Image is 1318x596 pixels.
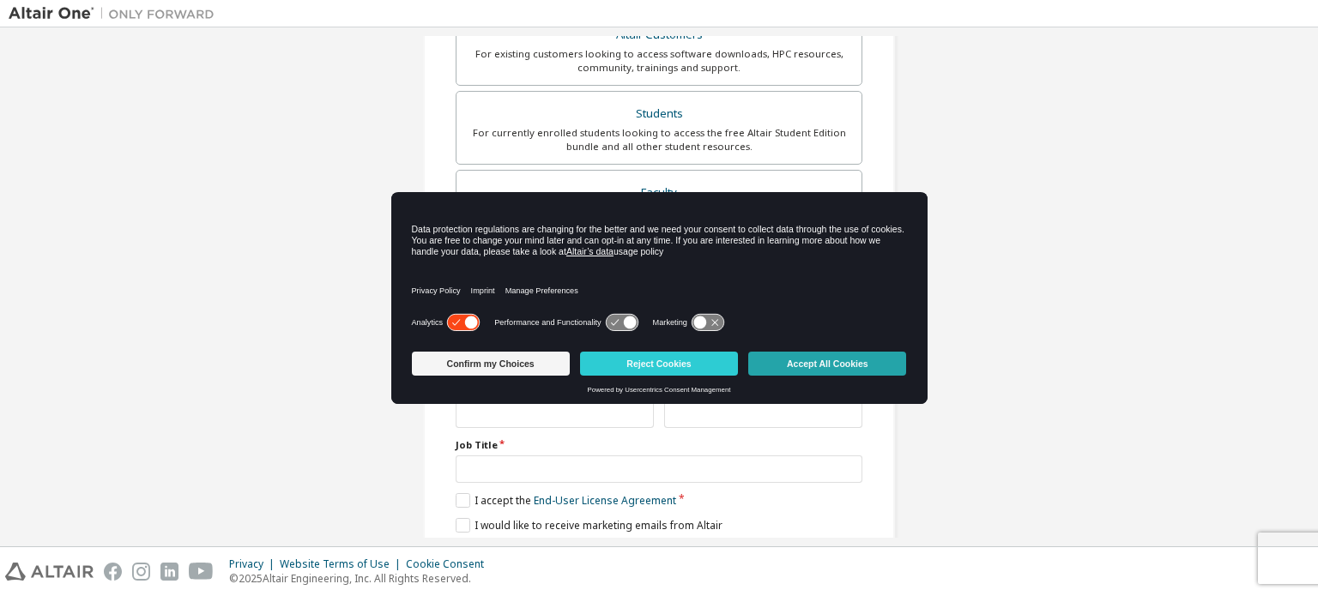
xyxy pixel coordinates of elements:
[104,563,122,581] img: facebook.svg
[467,102,851,126] div: Students
[456,438,862,452] label: Job Title
[9,5,223,22] img: Altair One
[467,181,851,205] div: Faculty
[456,493,676,508] label: I accept the
[467,47,851,75] div: For existing customers looking to access software downloads, HPC resources, community, trainings ...
[467,126,851,154] div: For currently enrolled students looking to access the free Altair Student Edition bundle and all ...
[189,563,214,581] img: youtube.svg
[229,557,280,571] div: Privacy
[160,563,178,581] img: linkedin.svg
[229,571,494,586] p: © 2025 Altair Engineering, Inc. All Rights Reserved.
[280,557,406,571] div: Website Terms of Use
[5,563,94,581] img: altair_logo.svg
[456,518,722,533] label: I would like to receive marketing emails from Altair
[534,493,676,508] a: End-User License Agreement
[132,563,150,581] img: instagram.svg
[406,557,494,571] div: Cookie Consent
